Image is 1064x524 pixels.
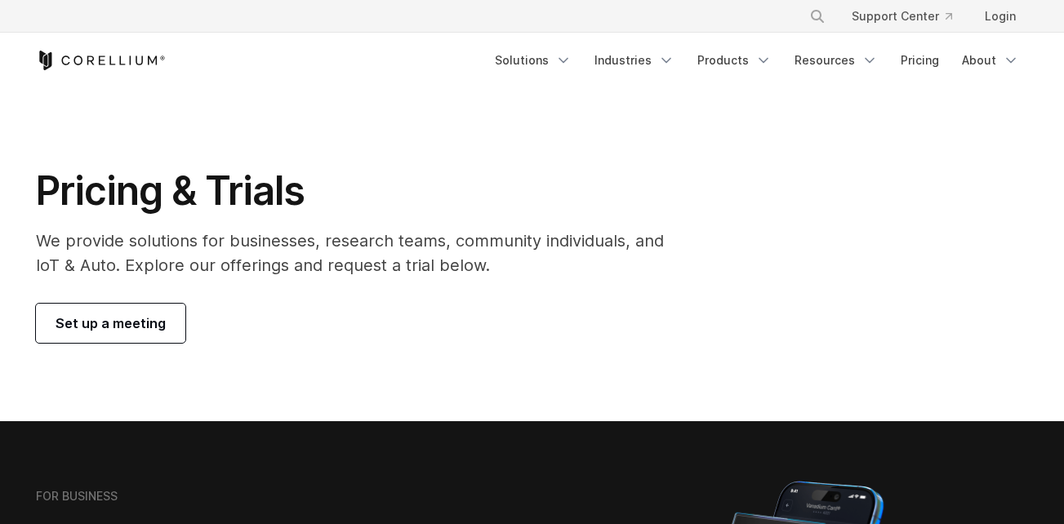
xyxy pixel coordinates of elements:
p: We provide solutions for businesses, research teams, community individuals, and IoT & Auto. Explo... [36,229,687,278]
a: Solutions [485,46,581,75]
div: Navigation Menu [790,2,1029,31]
a: Set up a meeting [36,304,185,343]
a: Industries [585,46,684,75]
a: About [952,46,1029,75]
button: Search [803,2,832,31]
a: Resources [785,46,888,75]
a: Corellium Home [36,51,166,70]
a: Pricing [891,46,949,75]
a: Products [688,46,781,75]
span: Set up a meeting [56,313,166,333]
h6: FOR BUSINESS [36,489,118,504]
h1: Pricing & Trials [36,167,687,215]
div: Navigation Menu [485,46,1029,75]
a: Login [972,2,1029,31]
a: Support Center [839,2,965,31]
